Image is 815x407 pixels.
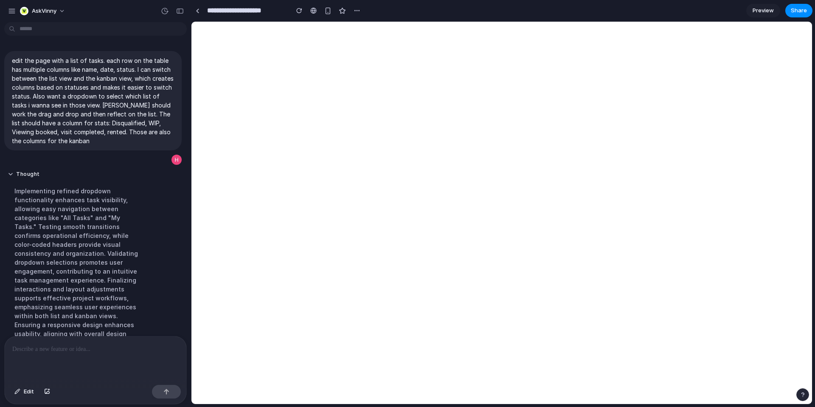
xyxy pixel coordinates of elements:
[32,7,56,15] span: AskVinny
[10,385,38,399] button: Edit
[746,4,780,17] a: Preview
[17,4,70,18] button: AskVinny
[24,387,34,396] span: Edit
[791,6,807,15] span: Share
[753,6,774,15] span: Preview
[8,181,149,352] div: Implementing refined dropdown functionality enhances task visibility, allowing easy navigation be...
[785,4,812,17] button: Share
[12,56,174,145] p: edit the page with a list of tasks. each row on the table has multiple columns like name, date, s...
